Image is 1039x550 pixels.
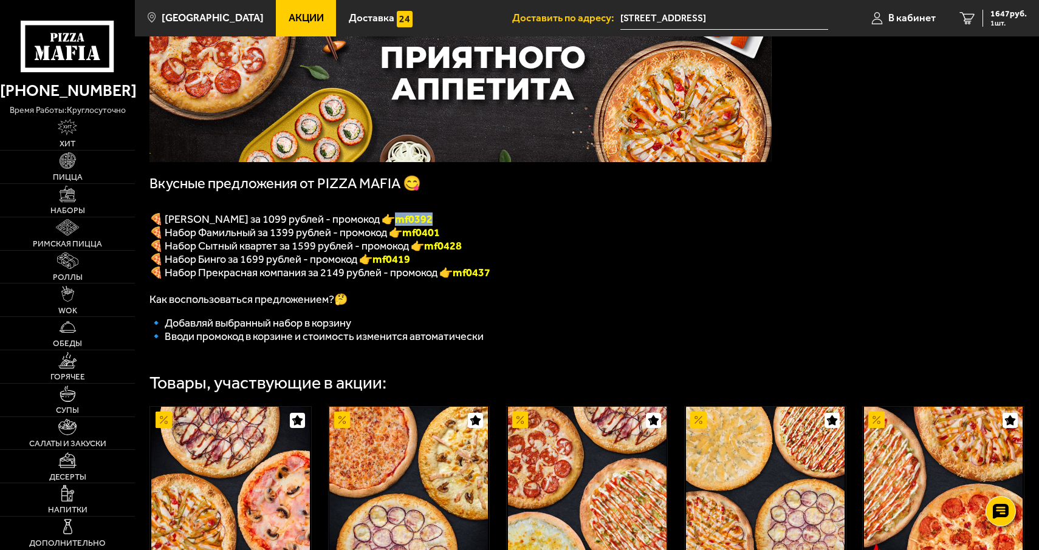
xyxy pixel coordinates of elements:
[53,173,83,182] span: Пицца
[149,293,348,306] span: Как воспользоваться предложением?🤔
[372,253,410,266] b: mf0419
[512,13,620,23] span: Доставить по адресу:
[402,226,440,239] b: mf0401
[424,239,462,253] b: mf0428
[156,412,172,428] img: Акционный
[149,212,433,226] span: 🍕 [PERSON_NAME] за 1099 рублей - промокод 👉
[162,13,264,23] span: [GEOGRAPHIC_DATA]
[149,175,421,192] span: Вкусные предложения от PIZZA MAFIA 😋
[58,307,77,315] span: WOK
[620,7,828,30] input: Ваш адрес доставки
[56,406,79,415] span: Супы
[49,473,86,481] span: Десерты
[149,239,462,253] span: 🍕 Набор Сытный квартет за 1599 рублей - промокод 👉
[29,440,106,448] span: Салаты и закуски
[149,374,386,392] div: Товары, участвующие в акции:
[289,13,324,23] span: Акции
[990,10,1027,18] span: 1647 руб.
[50,206,85,215] span: Наборы
[50,373,85,381] span: Горячее
[334,412,351,428] img: Акционный
[53,273,83,282] span: Роллы
[990,19,1027,27] span: 1 шт.
[48,506,87,514] span: Напитки
[868,412,885,428] img: Акционный
[888,13,936,23] span: В кабинет
[690,412,707,428] img: Акционный
[149,253,410,266] span: 🍕 Набор Бинго за 1699 рублей - промокод 👉
[149,316,351,330] span: 🔹 Добавляй выбранный набор в корзину
[53,339,82,348] span: Обеды
[149,226,440,239] span: 🍕 Набор Фамильный за 1399 рублей - промокод 👉
[395,212,433,226] font: mf0392
[349,13,394,23] span: Доставка
[620,7,828,30] span: Будапештская улица, 71к1
[149,330,484,343] span: 🔹 Вводи промокод в корзине и стоимость изменится автоматически
[29,539,106,548] span: Дополнительно
[397,11,413,27] img: 15daf4d41897b9f0e9f617042186c801.svg
[60,140,75,148] span: Хит
[149,266,453,279] span: 🍕 Набор Прекрасная компания за 2149 рублей - промокод 👉
[512,412,529,428] img: Акционный
[33,240,102,248] span: Римская пицца
[453,266,490,279] span: mf0437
